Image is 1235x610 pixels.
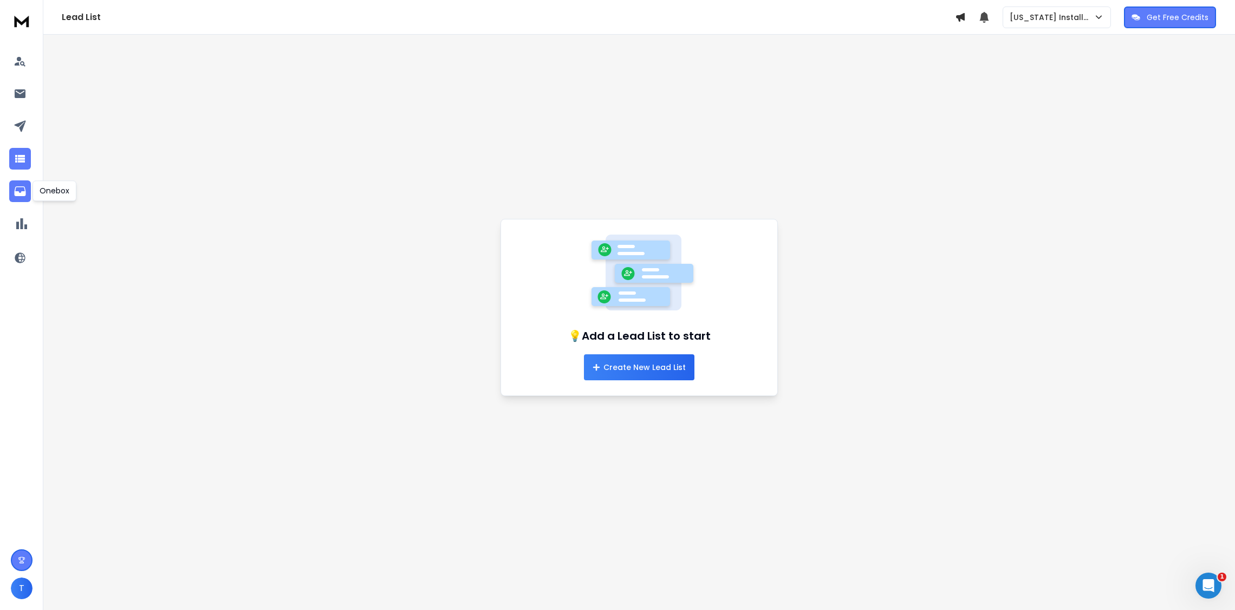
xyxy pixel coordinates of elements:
[11,577,32,599] button: T
[1147,12,1208,23] p: Get Free Credits
[584,354,694,380] button: Create New Lead List
[32,180,76,201] div: Onebox
[568,328,711,343] h1: 💡Add a Lead List to start
[1218,573,1226,581] span: 1
[11,11,32,31] img: logo
[62,11,955,24] h1: Lead List
[1195,573,1221,599] iframe: Intercom live chat
[1124,7,1216,28] button: Get Free Credits
[1010,12,1094,23] p: [US_STATE] Installer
